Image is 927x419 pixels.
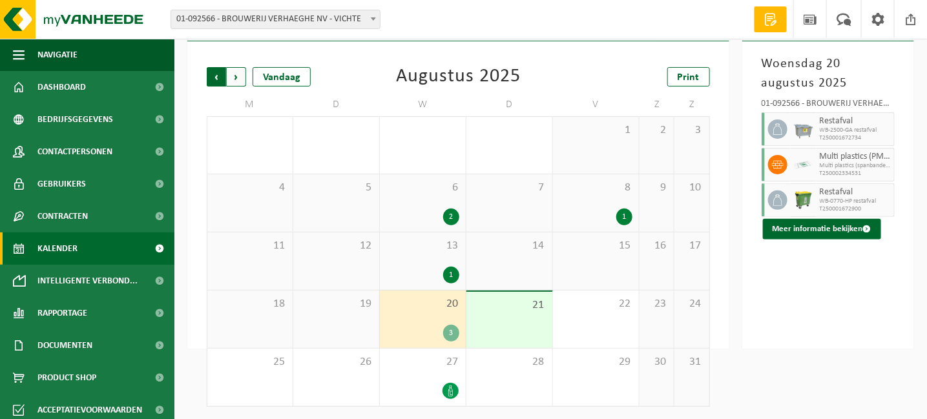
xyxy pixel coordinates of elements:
span: 1 [559,123,632,138]
img: WB-2500-GAL-GY-01 [794,119,813,139]
td: D [293,93,380,116]
span: 11 [214,239,286,253]
span: 26 [300,355,373,369]
td: Z [674,93,710,116]
span: 5 [300,181,373,195]
span: 14 [473,239,546,253]
button: Meer informatie bekijken [763,219,881,240]
div: 2 [443,209,459,225]
span: 12 [300,239,373,253]
img: WB-0770-HPE-GN-50 [794,190,813,210]
span: Restafval [820,187,891,198]
span: 13 [386,239,459,253]
span: 15 [559,239,632,253]
span: 4 [214,181,286,195]
span: Documenten [37,329,92,362]
span: 2 [646,123,668,138]
span: Intelligente verbond... [37,265,138,297]
span: Product Shop [37,362,96,394]
span: WB-2500-GA restafval [820,127,891,134]
span: 29 [559,355,632,369]
div: Vandaag [253,67,311,87]
span: 21 [473,298,546,312]
span: 6 [386,181,459,195]
span: 19 [300,297,373,311]
td: Z [640,93,675,116]
span: Contactpersonen [37,136,112,168]
span: 22 [559,297,632,311]
span: Contracten [37,200,88,232]
span: 23 [646,297,668,311]
span: Dashboard [37,71,86,103]
span: 7 [473,181,546,195]
div: 1 [616,209,632,225]
img: LP-SK-00500-LPE-16 [794,155,813,174]
span: Gebruikers [37,168,86,200]
div: Augustus 2025 [396,67,521,87]
span: Bedrijfsgegevens [37,103,113,136]
span: Print [678,72,700,83]
span: Multi plastics (PMD/harde kunststoffen/spanbanden/EPS/folie naturel/folie gemengd) [820,152,891,162]
span: 17 [681,239,703,253]
span: 8 [559,181,632,195]
span: 28 [473,355,546,369]
span: 10 [681,181,703,195]
span: 18 [214,297,286,311]
span: 3 [681,123,703,138]
span: 27 [386,355,459,369]
span: 01-092566 - BROUWERIJ VERHAEGHE NV - VICHTE [171,10,380,29]
div: 1 [443,267,459,283]
span: 31 [681,355,703,369]
h3: Woensdag 20 augustus 2025 [762,54,895,93]
span: 30 [646,355,668,369]
span: T250002334531 [820,170,891,178]
span: 25 [214,355,286,369]
span: 01-092566 - BROUWERIJ VERHAEGHE NV - VICHTE [171,10,380,28]
span: T250001672900 [820,205,891,213]
td: D [466,93,553,116]
span: Navigatie [37,39,78,71]
a: Print [667,67,710,87]
td: M [207,93,293,116]
span: Kalender [37,232,78,265]
span: 9 [646,181,668,195]
span: Volgende [227,67,246,87]
span: 16 [646,239,668,253]
span: T250001672734 [820,134,891,142]
span: 20 [386,297,459,311]
span: Rapportage [37,297,87,329]
span: WB-0770-HP restafval [820,198,891,205]
td: V [553,93,640,116]
td: W [380,93,466,116]
span: 24 [681,297,703,311]
span: Multi plastics (spanbanden/EPS/folie naturel/folie gemengd [820,162,891,170]
div: 01-092566 - BROUWERIJ VERHAEGHE NV - VICHTE [762,99,895,112]
div: 3 [443,325,459,342]
span: Restafval [820,116,891,127]
span: Vorige [207,67,226,87]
